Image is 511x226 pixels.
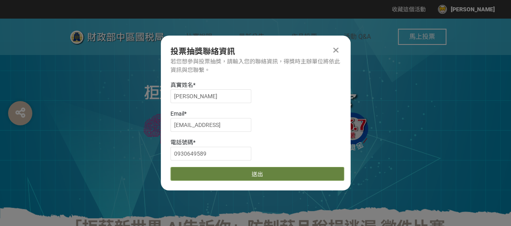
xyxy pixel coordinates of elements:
[409,33,435,40] span: 馬上投票
[186,33,212,40] span: 比賽說明
[344,19,371,55] a: 活動 Q&A
[170,45,341,57] div: 投票抽獎聯絡資訊
[135,58,377,179] img: 「拒菸新世界 AI告訴你」防制菸品稅捐逃漏 徵件比賽
[170,82,193,88] span: 真實姓名
[170,167,344,181] button: 送出
[65,27,186,47] img: 「拒菸新世界 AI告訴你」防制菸品稅捐逃漏 徵件比賽
[344,33,371,40] span: 活動 Q&A
[291,33,317,40] span: 作品投票
[170,57,341,74] div: 若您想參與投票抽獎，請輸入您的聯絡資訊，得獎時主辦單位將依此資訊與您聯繫。
[239,33,265,40] span: 最新公告
[170,110,184,117] span: Email
[170,139,193,146] span: 電話號碼
[398,29,446,45] button: 馬上投票
[291,19,317,55] a: 作品投票
[239,19,265,55] a: 最新公告
[186,19,212,55] a: 比賽說明
[392,6,426,13] span: 收藏這個活動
